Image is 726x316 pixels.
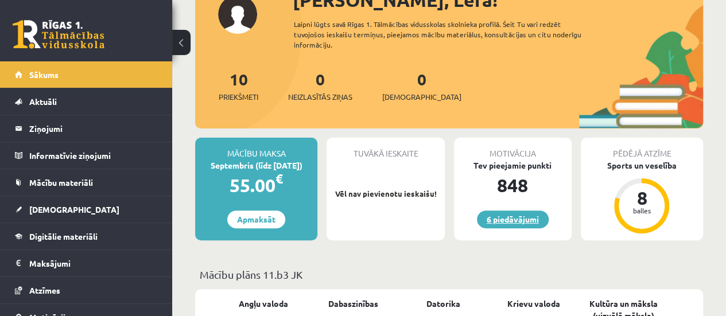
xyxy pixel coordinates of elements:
[332,188,438,200] p: Vēl nav pievienotu ieskaišu!
[219,91,258,103] span: Priekšmeti
[294,19,599,50] div: Laipni lūgts savā Rīgas 1. Tālmācības vidusskolas skolnieka profilā. Šeit Tu vari redzēt tuvojošo...
[29,142,158,169] legend: Informatīvie ziņojumi
[328,298,378,310] a: Dabaszinības
[195,159,317,171] div: Septembris (līdz [DATE])
[195,171,317,199] div: 55.00
[29,250,158,276] legend: Maksājumi
[15,169,158,196] a: Mācību materiāli
[239,298,288,310] a: Angļu valoda
[382,69,461,103] a: 0[DEMOGRAPHIC_DATA]
[15,250,158,276] a: Maksājumi
[382,91,461,103] span: [DEMOGRAPHIC_DATA]
[581,138,703,159] div: Pēdējā atzīme
[581,159,703,171] div: Sports un veselība
[624,207,659,214] div: balles
[15,88,158,115] a: Aktuāli
[29,69,59,80] span: Sākums
[15,61,158,88] a: Sākums
[426,298,460,310] a: Datorika
[227,210,285,228] a: Apmaksāt
[200,267,698,282] p: Mācību plāns 11.b3 JK
[327,138,444,159] div: Tuvākā ieskaite
[454,159,572,171] div: Tev pieejamie punkti
[581,159,703,235] a: Sports un veselība 8 balles
[15,277,158,303] a: Atzīmes
[454,171,572,199] div: 848
[15,115,158,142] a: Ziņojumi
[288,69,352,103] a: 0Neizlasītās ziņas
[29,177,93,188] span: Mācību materiāli
[275,170,283,187] span: €
[477,210,549,228] a: 6 piedāvājumi
[624,189,659,207] div: 8
[29,204,119,214] span: [DEMOGRAPHIC_DATA]
[195,138,317,159] div: Mācību maksa
[29,285,60,295] span: Atzīmes
[13,20,104,49] a: Rīgas 1. Tālmācības vidusskola
[15,196,158,223] a: [DEMOGRAPHIC_DATA]
[219,69,258,103] a: 10Priekšmeti
[507,298,560,310] a: Krievu valoda
[29,96,57,107] span: Aktuāli
[288,91,352,103] span: Neizlasītās ziņas
[454,138,572,159] div: Motivācija
[29,231,98,241] span: Digitālie materiāli
[29,115,158,142] legend: Ziņojumi
[15,142,158,169] a: Informatīvie ziņojumi
[15,223,158,249] a: Digitālie materiāli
